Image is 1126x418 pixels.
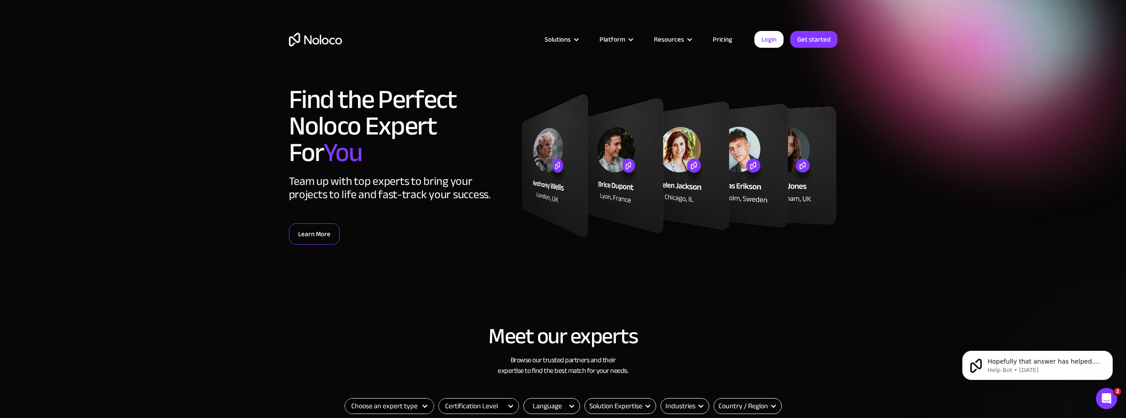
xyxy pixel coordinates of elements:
div: Country / Region [719,401,768,411]
div: Platform [600,34,625,45]
h1: Find the Perfect Noloco Expert For [289,86,512,166]
div: Industries [665,401,696,411]
iframe: Intercom live chat [1096,388,1117,409]
div: Solutions [534,34,588,45]
span: You [323,128,362,177]
h3: Browse our trusted partners and their expertise to find the best match for your needs. [289,355,838,376]
div: Industries [661,398,709,414]
div: Team up with top experts to bring your projects to life and fast-track your success. [289,175,512,201]
div: Country / Region [714,398,782,414]
div: Solution Expertise [584,398,656,414]
span: 2 [1114,388,1121,395]
h2: Meet our experts [289,324,838,348]
iframe: Intercom notifications message [949,332,1126,394]
a: Get started [790,31,838,48]
form: Email Form [584,398,656,414]
form: Email Form [714,398,782,414]
form: Email Form [523,398,580,414]
div: Solution Expertise [589,401,642,411]
div: Language [523,398,580,414]
div: Platform [588,34,643,45]
form: Filter [345,398,434,414]
div: Language [533,401,562,411]
form: Email Form [661,398,709,414]
div: Resources [643,34,702,45]
form: Filter [438,398,519,414]
a: Learn More [289,223,340,245]
a: Pricing [702,34,743,45]
div: Resources [654,34,684,45]
div: Solutions [545,34,571,45]
a: Login [754,31,784,48]
a: home [289,33,342,46]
